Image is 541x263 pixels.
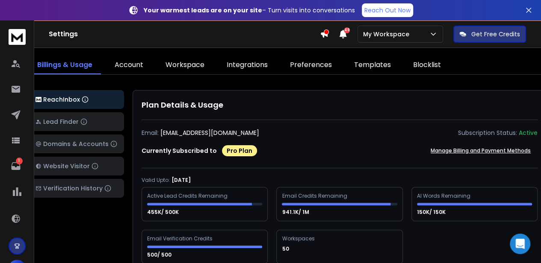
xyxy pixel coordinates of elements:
[49,29,320,39] h1: Settings
[29,112,124,131] button: Lead Finder
[417,193,472,199] div: AI Words Remaining
[144,6,262,15] strong: Your warmest leads are on your site
[160,129,259,137] p: [EMAIL_ADDRESS][DOMAIN_NAME]
[29,90,124,109] button: ReachInbox
[471,30,520,38] p: Get Free Credits
[147,251,173,258] p: 500/ 500
[417,209,447,216] p: 150K/ 150K
[147,209,180,216] p: 455K/ 500K
[142,99,538,111] h1: Plan Details & Usage
[405,56,449,74] a: Blocklist
[7,158,24,175] a: 1
[431,147,531,154] p: Manage Billing and Payment Methods
[157,56,213,74] a: Workspace
[29,56,101,74] a: Billings & Usage
[29,179,124,198] button: Verification History
[363,30,413,38] p: My Workspace
[282,193,348,199] div: Email Credits Remaining
[171,177,191,184] p: [DATE]
[282,209,310,216] p: 941.1K/ 1M
[281,56,340,74] a: Preferences
[142,146,217,155] p: Currently Subscribed to
[453,26,526,43] button: Get Free Credits
[344,27,350,33] span: 49
[364,6,411,15] p: Reach Out Now
[362,3,413,17] a: Reach Out Now
[9,29,26,45] img: logo
[29,157,124,175] button: Website Visitor
[147,235,214,242] div: Email Verification Credits
[282,235,316,242] div: Workspaces
[106,56,152,74] a: Account
[346,56,399,74] a: Templates
[147,193,229,199] div: Active Lead Credits Remaining
[458,129,517,137] p: Subscription Status:
[222,145,257,156] div: Pro Plan
[282,245,290,252] p: 50
[142,129,159,137] p: Email:
[16,158,23,164] p: 1
[35,97,41,102] img: logo
[142,177,170,184] p: Valid Upto:
[519,129,538,137] div: Active
[144,6,355,15] p: – Turn visits into conversations
[510,234,530,254] div: Open Intercom Messenger
[29,134,124,153] button: Domains & Accounts
[424,142,538,159] button: Manage Billing and Payment Methods
[218,56,276,74] a: Integrations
